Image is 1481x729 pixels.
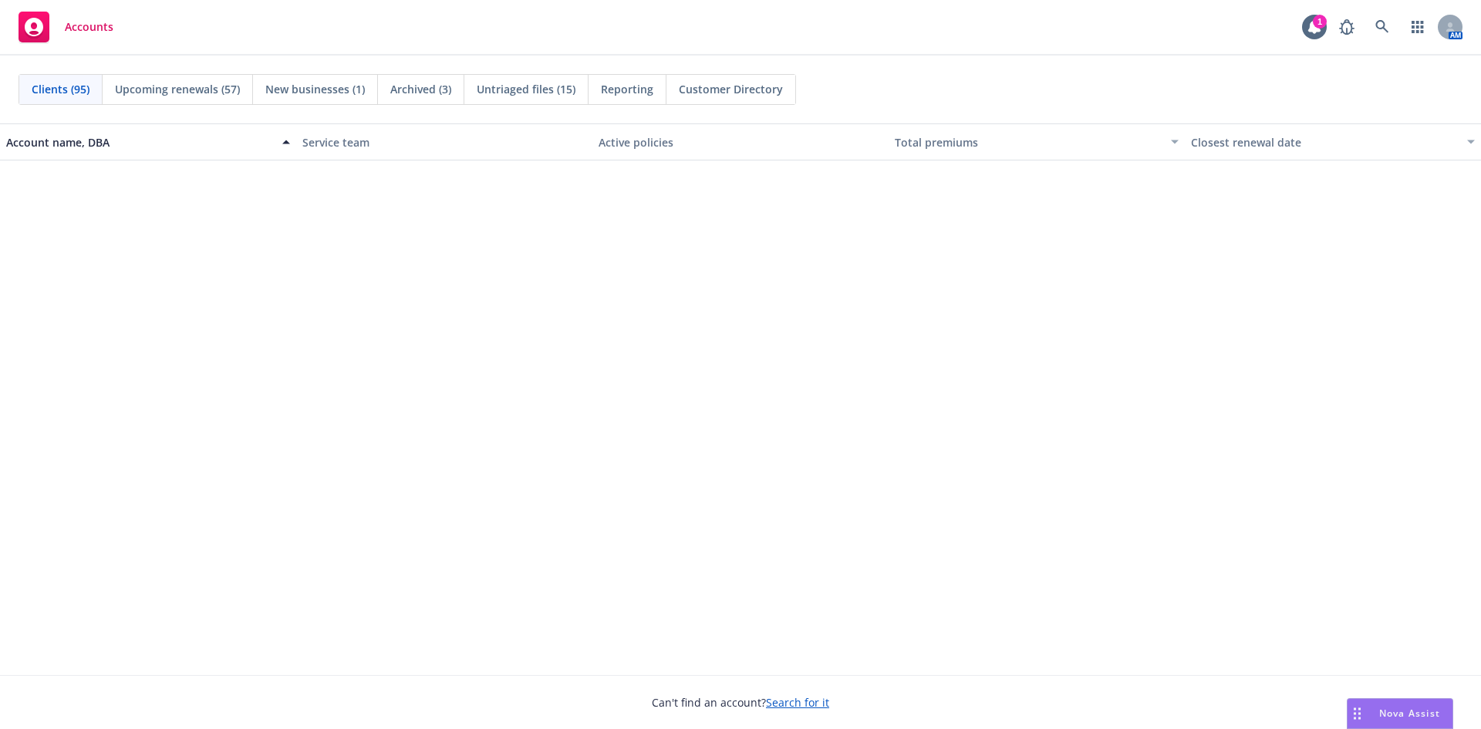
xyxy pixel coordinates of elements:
a: Search [1367,12,1398,42]
span: Customer Directory [679,81,783,97]
div: Account name, DBA [6,134,273,150]
span: Upcoming renewals (57) [115,81,240,97]
a: Switch app [1402,12,1433,42]
button: Closest renewal date [1185,123,1481,160]
div: Service team [302,134,586,150]
span: Clients (95) [32,81,89,97]
a: Accounts [12,5,120,49]
span: New businesses (1) [265,81,365,97]
div: Total premiums [895,134,1162,150]
a: Search for it [766,695,829,710]
div: Active policies [599,134,882,150]
span: Archived (3) [390,81,451,97]
button: Service team [296,123,592,160]
span: Nova Assist [1379,707,1440,720]
span: Accounts [65,21,113,33]
div: Closest renewal date [1191,134,1458,150]
span: Can't find an account? [652,694,829,710]
button: Total premiums [889,123,1185,160]
div: Drag to move [1348,699,1367,728]
button: Active policies [592,123,889,160]
button: Nova Assist [1347,698,1453,729]
a: Report a Bug [1331,12,1362,42]
div: 1 [1313,15,1327,29]
span: Reporting [601,81,653,97]
span: Untriaged files (15) [477,81,575,97]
